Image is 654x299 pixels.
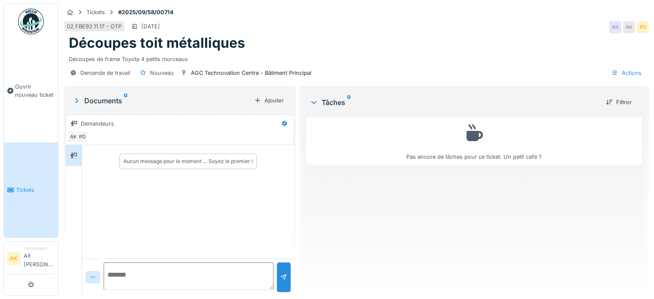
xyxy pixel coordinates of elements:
[7,252,20,265] li: AK
[69,35,245,51] h1: Découpes toit métalliques
[81,120,114,128] div: Demandeurs
[150,69,174,77] div: Nouveau
[4,39,58,142] a: Ouvrir nouveau ticket
[18,9,44,34] img: Badge_color-CXgf-gQk.svg
[115,8,177,16] strong: #2025/09/58/00714
[310,97,599,108] div: Tâches
[68,131,80,143] div: AK
[4,142,58,237] a: Tickets
[123,157,253,165] div: Aucun message pour le moment … Soyez le premier !
[609,21,621,33] div: AK
[637,21,649,33] div: PD
[86,8,105,16] div: Tickets
[16,186,55,194] span: Tickets
[623,21,635,33] div: AK
[24,245,55,272] li: Ait [PERSON_NAME]
[602,96,635,108] div: Filtrer
[608,67,645,79] div: Actions
[347,97,351,108] sup: 0
[191,69,311,77] div: AGC Technovation Centre - Bâtiment Principal
[312,121,636,161] div: Pas encore de tâches pour ce ticket. Un petit café ?
[24,245,55,252] div: Demandeur
[7,245,55,274] a: AK DemandeurAit [PERSON_NAME]
[15,83,55,99] span: Ouvrir nouveau ticket
[72,96,251,106] div: Documents
[69,52,644,63] div: Découpes de frame Toyota 4 petits morceaux
[67,22,122,31] div: 02.FBE92.11.17 - OTP
[124,96,128,106] sup: 0
[251,95,287,106] div: Ajouter
[141,22,160,31] div: [DATE]
[76,131,88,143] div: PD
[80,69,130,77] div: Demande de travail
